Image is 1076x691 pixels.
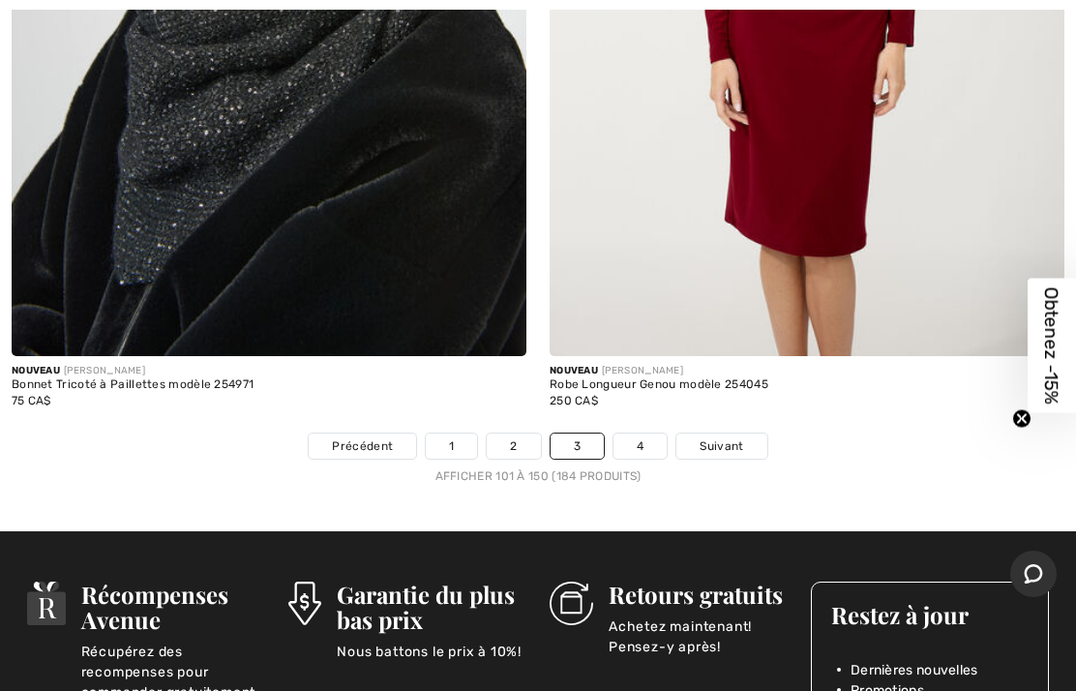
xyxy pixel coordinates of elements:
a: Précédent [309,434,416,459]
button: Close teaser [1012,409,1031,429]
a: 1 [426,434,477,459]
p: Récupérez des recompenses pour commander gratuitement ce que vous aimez. [81,642,265,680]
h3: Récompenses Avenue [81,582,265,632]
h3: Retours gratuits [609,582,788,607]
p: Nous battons le prix à 10%! [337,642,526,680]
span: Nouveau [550,365,598,376]
a: 2 [487,434,540,459]
span: Obtenez -15% [1041,287,1063,405]
a: 3 [551,434,604,459]
span: 75 CA$ [12,394,51,407]
img: Récompenses Avenue [27,582,66,625]
a: 4 [613,434,667,459]
img: Garantie du plus bas prix [288,582,321,625]
span: Précédent [332,437,393,455]
div: Robe Longueur Genou modèle 254045 [550,378,1064,392]
h3: Garantie du plus bas prix [337,582,526,632]
span: Nouveau [12,365,60,376]
img: Retours gratuits [550,582,593,625]
div: [PERSON_NAME] [550,364,1064,378]
div: [PERSON_NAME] [12,364,526,378]
span: Dernières nouvelles [851,660,978,680]
p: Achetez maintenant! Pensez-y après! [609,616,788,655]
iframe: Ouvre un widget dans lequel vous pouvez chatter avec l’un de nos agents [1010,551,1057,599]
span: Suivant [700,437,743,455]
div: Obtenez -15%Close teaser [1028,279,1076,413]
a: Suivant [676,434,766,459]
h3: Restez à jour [831,602,1029,627]
span: 250 CA$ [550,394,598,407]
div: Bonnet Tricoté à Paillettes modèle 254971 [12,378,526,392]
